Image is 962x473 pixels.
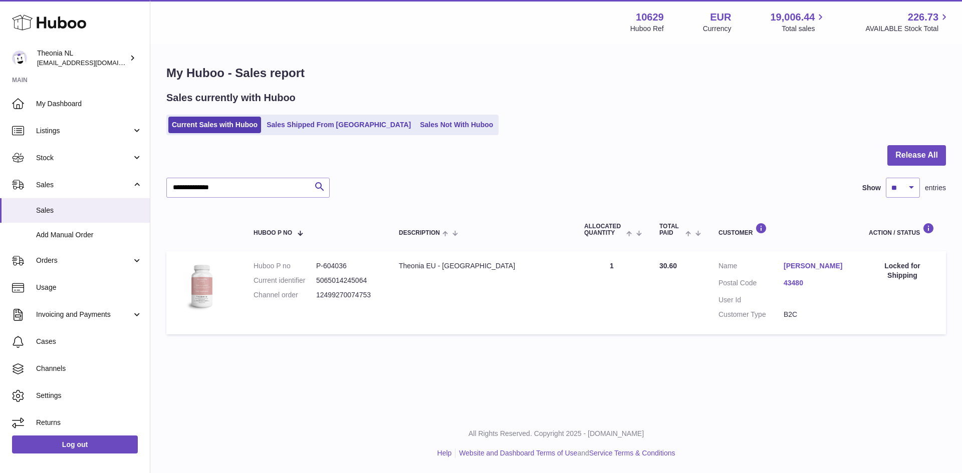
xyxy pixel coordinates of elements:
img: 106291725893222.jpg [176,261,226,311]
li: and [455,448,675,458]
a: [PERSON_NAME] [784,261,849,271]
span: Sales [36,206,142,215]
a: 43480 [784,278,849,288]
dt: Current identifier [254,276,316,285]
div: Currency [703,24,732,34]
a: Sales Shipped From [GEOGRAPHIC_DATA] [263,117,414,133]
dd: B2C [784,310,849,319]
span: Description [399,230,440,236]
strong: 10629 [636,11,664,24]
div: Huboo Ref [630,24,664,34]
span: Total paid [659,223,683,236]
strong: EUR [710,11,731,24]
span: Invoicing and Payments [36,310,132,319]
a: Help [437,449,452,457]
h1: My Huboo - Sales report [166,65,946,81]
dd: 5065014245064 [316,276,379,285]
div: Locked for Shipping [869,261,936,280]
span: AVAILABLE Stock Total [865,24,950,34]
img: info@wholesomegoods.eu [12,51,27,66]
span: Total sales [782,24,826,34]
dd: P-604036 [316,261,379,271]
span: Settings [36,391,142,400]
span: Returns [36,418,142,427]
dt: Customer Type [718,310,784,319]
span: entries [925,183,946,193]
span: 226.73 [908,11,938,24]
dt: Name [718,261,784,273]
span: Add Manual Order [36,230,142,240]
a: Service Terms & Conditions [589,449,675,457]
a: Current Sales with Huboo [168,117,261,133]
div: Theonia EU - [GEOGRAPHIC_DATA] [399,261,564,271]
div: Action / Status [869,223,936,236]
span: Sales [36,180,132,190]
button: Release All [887,145,946,166]
p: All Rights Reserved. Copyright 2025 - [DOMAIN_NAME] [158,429,954,438]
dt: User Id [718,295,784,305]
td: 1 [574,251,649,334]
span: Huboo P no [254,230,292,236]
dt: Huboo P no [254,261,316,271]
span: Stock [36,153,132,163]
div: Theonia NL [37,49,127,68]
h2: Sales currently with Huboo [166,91,296,105]
a: Log out [12,435,138,453]
span: ALLOCATED Quantity [584,223,624,236]
span: Usage [36,283,142,292]
div: Customer [718,223,849,236]
a: 226.73 AVAILABLE Stock Total [865,11,950,34]
span: My Dashboard [36,99,142,109]
label: Show [862,183,881,193]
span: [EMAIL_ADDRESS][DOMAIN_NAME] [37,59,147,67]
span: Orders [36,256,132,265]
span: Cases [36,337,142,346]
span: Listings [36,126,132,136]
span: 19,006.44 [770,11,815,24]
span: Channels [36,364,142,373]
dd: 12499270074753 [316,290,379,300]
a: 19,006.44 Total sales [770,11,826,34]
span: 30.60 [659,262,677,270]
dt: Channel order [254,290,316,300]
a: Sales Not With Huboo [416,117,497,133]
dt: Postal Code [718,278,784,290]
a: Website and Dashboard Terms of Use [459,449,577,457]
